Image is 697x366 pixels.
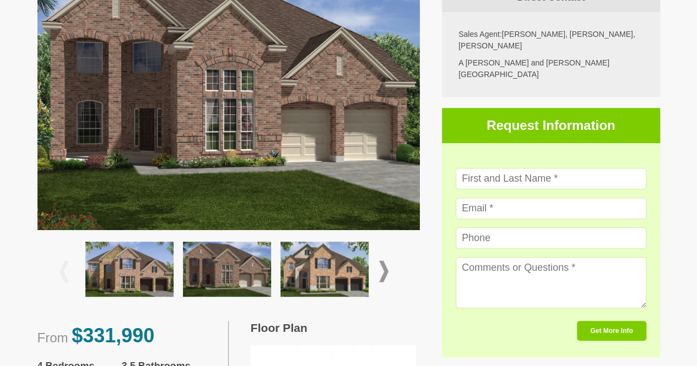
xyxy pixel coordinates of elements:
h3: Floor Plan [251,321,420,335]
input: Phone [456,227,646,249]
span: Sales Agent: [458,30,502,39]
div: A [PERSON_NAME] and [PERSON_NAME][GEOGRAPHIC_DATA] [458,57,644,80]
button: Get More Info [577,321,646,341]
p: [PERSON_NAME], [PERSON_NAME], [PERSON_NAME] [458,29,644,52]
span: $331,990 [72,324,154,347]
h3: Request Information [442,108,660,143]
span: From [37,330,68,345]
input: Email * [456,198,646,219]
input: First and Last Name * [456,168,646,189]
